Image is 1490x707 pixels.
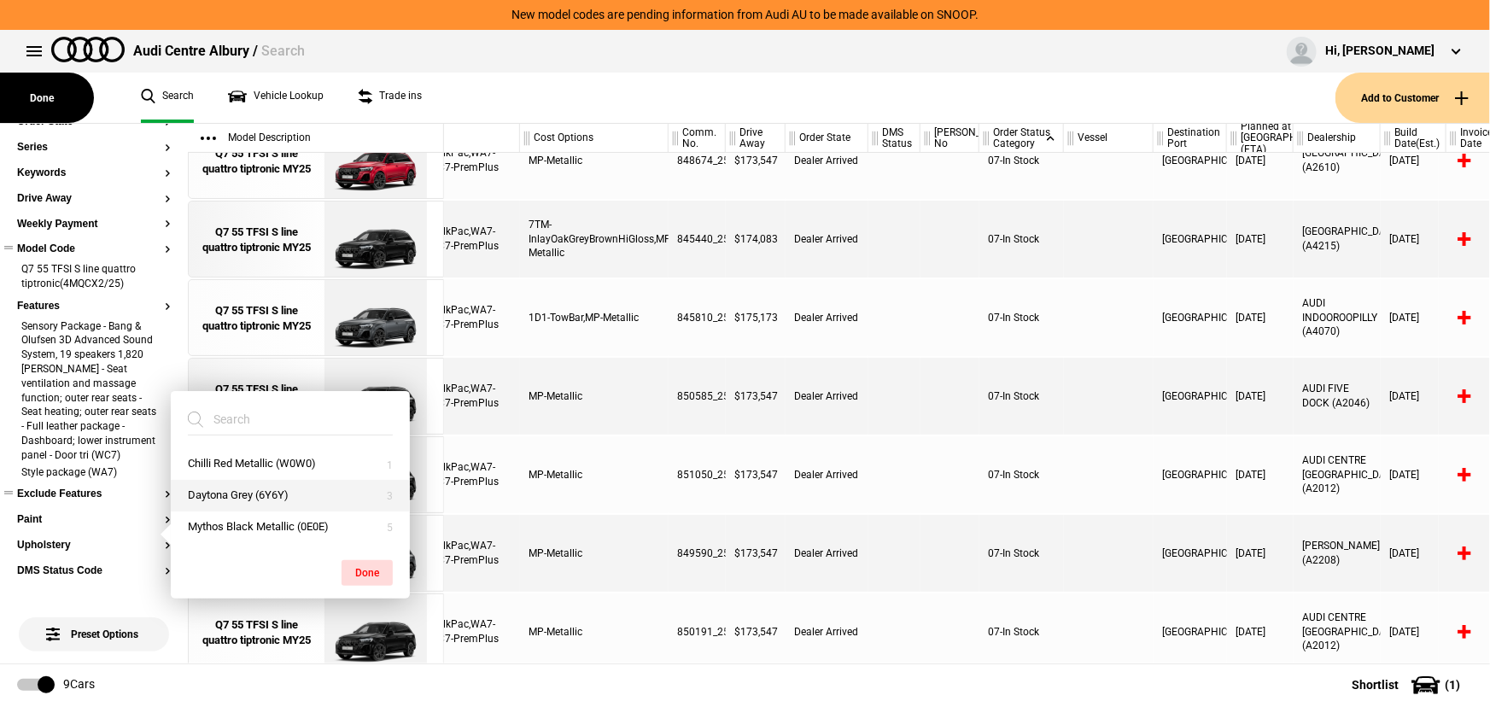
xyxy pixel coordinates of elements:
div: Hi, [PERSON_NAME] [1325,43,1434,60]
div: [DATE] [1381,358,1446,435]
div: Q7 55 TFSI S line quattro tiptronic MY25 [197,303,316,334]
button: Series [17,142,171,154]
input: Search [188,404,372,435]
section: Exclude Features [17,488,171,514]
div: [DATE] [1381,436,1446,513]
div: 07-In Stock [979,358,1064,435]
div: Dealer Arrived [786,201,868,278]
div: [DATE] [1227,201,1294,278]
span: ( 1 ) [1445,679,1460,691]
div: [GEOGRAPHIC_DATA] (A2610) [1294,122,1381,199]
section: Upholstery [17,540,171,565]
div: [DATE] [1227,593,1294,670]
div: AUDI INDOOROOPILLY (A4070) [1294,279,1381,356]
div: 07-In Stock [979,122,1064,199]
div: 07-In Stock [979,593,1064,670]
div: [PERSON_NAME] (A2208) [1294,515,1381,592]
button: Model Code [17,243,171,255]
div: PAH-HiGlossBlkPac,WA7-LuxSeatPk,WC7-PremPlus [370,515,520,592]
button: Features [17,301,171,313]
div: 07-In Stock [979,279,1064,356]
div: PAH-HiGlossBlkPac,WA7-LuxSeatPk,WC7-PremPlus [370,436,520,513]
div: [GEOGRAPHIC_DATA] [1154,358,1227,435]
a: Q7 55 TFSI S line quattro tiptronic MY25 [197,359,316,435]
div: 7TM-InlayOakGreyBrownHiGloss,MP-Metallic [520,201,669,278]
div: [DATE] [1381,515,1446,592]
div: Q7 55 TFSI S line quattro tiptronic MY25 [197,382,316,412]
div: [DATE] [1227,122,1294,199]
div: $173,547 [726,515,786,592]
button: Upholstery [17,540,171,552]
div: PAH-HiGlossBlkPac,WA7-LuxSeatPk,WC7-PremPlus [370,279,520,356]
div: 9 Cars [63,676,95,693]
div: 07-In Stock [979,436,1064,513]
div: Audi Centre Albury / [133,42,305,61]
div: Q7 55 TFSI S line quattro tiptronic MY25 [197,225,316,255]
div: [GEOGRAPHIC_DATA] [1154,436,1227,513]
div: AUDI CENTRE [GEOGRAPHIC_DATA] (A2012) [1294,593,1381,670]
li: Sensory Package - Bang & Olufsen 3D Advanced Sound System, 19 speakers 1,820 [PERSON_NAME] - Seat... [17,319,171,465]
div: AUDI CENTRE [GEOGRAPHIC_DATA] (A2012) [1294,436,1381,513]
div: Dealer Arrived [786,593,868,670]
img: Audi_4MQCX2_25_EI_W0W0_WC7_WA7_PAH_N0Q_54K_(Nadin:_54K_C95_N0Q_PAH_WA7_WC7)_ext.png [316,123,435,200]
li: Q7 55 TFSI S line quattro tiptronic(4MQCX2/25) [17,262,171,294]
div: AUDI FIVE DOCK (A2046) [1294,358,1381,435]
div: Destination Port [1154,124,1226,153]
button: Chilli Red Metallic (W0W0) [171,448,410,480]
img: Audi_4MQCX2_25_EI_0E0E_PAH_WA7_WC7_N0Q_54K_(Nadin:_54K_C95_N0Q_PAH_WA7_WC7)_ext.png [316,359,435,435]
button: Done [342,560,393,586]
div: Build Date(Est.) [1381,124,1446,153]
div: $173,547 [726,358,786,435]
button: DMS Status Code [17,565,171,577]
div: 845810_25 [669,279,726,356]
div: MP-Metallic [520,515,669,592]
div: Dealer Arrived [786,436,868,513]
img: Audi_4MQCX2_25_EI_6Y6Y_WC7_WA7_1D1_PAH_N0Q_54K_(Nadin:_1D1_54K_C91_N0Q_PAH_WA7_WC7)_ext.png [316,280,435,357]
div: MP-Metallic [520,358,669,435]
div: Dealer Arrived [786,279,868,356]
img: Audi_4MQCX2_25_EI_0E0E_PAH_WA7_WC7_N0Q_54K_(Nadin:_54K_C95_N0Q_PAH_WA7_WC7)_ext.png [316,594,435,671]
div: Planned at [GEOGRAPHIC_DATA] (ETA) [1227,124,1293,153]
div: $173,547 [726,593,786,670]
div: [GEOGRAPHIC_DATA] [1154,122,1227,199]
button: Shortlist(1) [1326,663,1490,706]
div: [DATE] [1227,279,1294,356]
img: Audi_4MQCX2_25_EI_0E0E_WC7_WA7_PAH_7TM_N0Q_54K_(Nadin:_54K_7TM_C90_N0Q_PAH_WA7_WC7)_ext.png [316,202,435,278]
div: PAH-HiGlossBlkPac,WA7-LuxSeatPk,WC7-PremPlus [370,358,520,435]
div: 07-In Stock [979,515,1064,592]
div: PAH-HiGlossBlkPac,WA7-LuxSeatPk,WC7-PremPlus [370,201,520,278]
div: 848674_25 [669,122,726,199]
button: Daytona Grey (6Y6Y) [171,480,410,511]
div: Dealer Arrived [786,122,868,199]
section: Paint [17,514,171,540]
div: 849590_25 [669,515,726,592]
div: $173,547 [726,122,786,199]
button: Paint [17,514,171,526]
section: Weekly Payment [17,219,171,244]
section: DMS Status Code [17,565,171,591]
button: Weekly Payment [17,219,171,231]
div: [DATE] [1381,279,1446,356]
div: $175,173 [726,279,786,356]
div: DMS Status [868,124,920,153]
a: Q7 55 TFSI S line quattro tiptronic MY25 [197,594,316,671]
li: Style package (WA7) [17,465,171,482]
span: Preset Options [50,607,138,640]
div: Q7 55 TFSI S line quattro tiptronic MY25 [197,146,316,177]
div: 845440_25 [669,201,726,278]
a: Q7 55 TFSI S line quattro tiptronic MY25 [197,202,316,278]
div: Dealer Arrived [786,515,868,592]
div: 1D1-TowBar,MP-Metallic [520,279,669,356]
div: Cost Options [520,124,668,153]
a: Search [141,73,194,123]
div: [DATE] [1227,515,1294,592]
div: Vessel [1064,124,1153,153]
div: Dealership [1294,124,1380,153]
div: 850191_25 [669,593,726,670]
div: MP-Metallic [520,436,669,513]
div: [GEOGRAPHIC_DATA] [1154,201,1227,278]
div: 851050_25 [669,436,726,513]
div: [DATE] [1381,122,1446,199]
div: [DATE] [1227,358,1294,435]
button: Exclude Features [17,488,171,500]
